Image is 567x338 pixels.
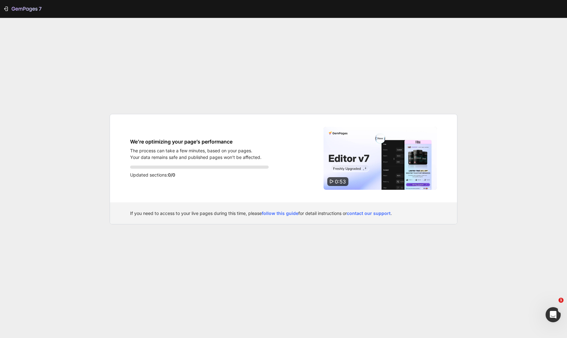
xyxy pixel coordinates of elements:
p: 7 [39,5,42,13]
h1: We’re optimizing your page’s performance [130,138,261,145]
div: If you need to access to your live pages during this time, please for detail instructions or . [130,210,437,217]
a: follow this guide [262,211,298,216]
p: Your data remains safe and published pages won’t be affected. [130,154,261,161]
span: 1 [558,298,564,303]
p: Updated sections: [130,171,269,179]
span: 0:53 [335,178,346,185]
a: contact our support [347,211,391,216]
img: Video thumbnail [324,127,437,190]
span: 0/0 [168,172,175,177]
p: The process can take a few minutes, based on your pages. [130,147,261,154]
iframe: Intercom live chat [546,307,561,322]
